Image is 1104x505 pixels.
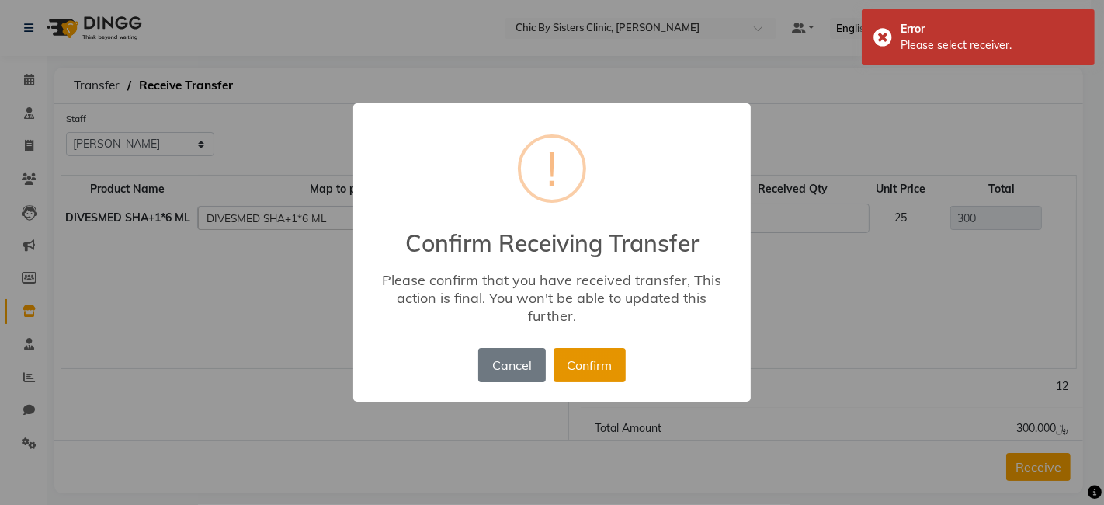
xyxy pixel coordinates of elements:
div: Please select receiver. [901,37,1083,54]
div: Please confirm that you have received transfer, This action is final. You won't be able to update... [376,271,728,325]
div: ! [547,138,557,200]
h2: Confirm Receiving Transfer [353,211,751,257]
div: Error [901,21,1083,37]
button: Confirm [554,348,626,382]
button: Cancel [478,348,545,382]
